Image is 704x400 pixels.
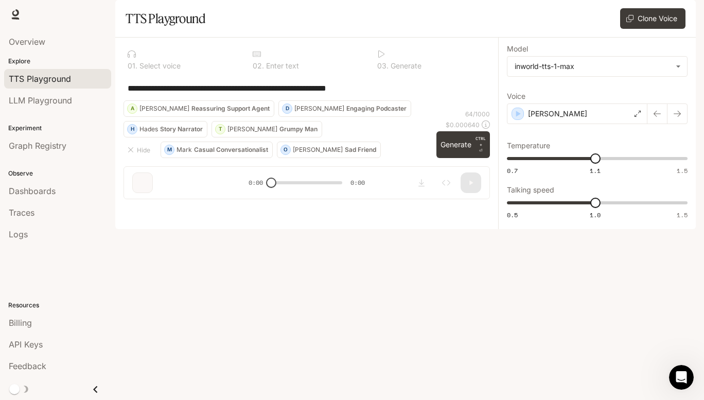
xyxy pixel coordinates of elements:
[293,147,343,153] p: [PERSON_NAME]
[389,62,421,69] p: Generate
[620,8,685,29] button: Clone Voice
[669,365,694,390] iframe: Intercom live chat
[507,211,518,219] span: 0.5
[281,142,290,158] div: O
[677,166,688,175] span: 1.5
[507,142,550,149] p: Temperature
[515,61,671,72] div: inworld-tts-1-max
[124,100,274,117] button: A[PERSON_NAME]Reassuring Support Agent
[227,126,277,132] p: [PERSON_NAME]
[279,126,318,132] p: Grumpy Man
[124,121,207,137] button: HHadesStory Narrator
[507,45,528,53] p: Model
[476,135,486,154] p: ⏎
[165,142,174,158] div: M
[264,62,299,69] p: Enter text
[161,142,273,158] button: MMarkCasual Conversationalist
[507,93,525,100] p: Voice
[139,126,158,132] p: Hades
[253,62,264,69] p: 0 2 .
[177,147,192,153] p: Mark
[128,62,137,69] p: 0 1 .
[446,120,480,129] p: $ 0.000640
[345,147,376,153] p: Sad Friend
[278,100,411,117] button: D[PERSON_NAME]Engaging Podcaster
[677,211,688,219] span: 1.5
[283,100,292,117] div: D
[216,121,225,137] div: T
[160,126,203,132] p: Story Narrator
[528,109,587,119] p: [PERSON_NAME]
[128,121,137,137] div: H
[126,8,205,29] h1: TTS Playground
[476,135,486,148] p: CTRL +
[507,57,687,76] div: inworld-tts-1-max
[436,131,490,158] button: GenerateCTRL +⏎
[139,106,189,112] p: [PERSON_NAME]
[294,106,344,112] p: [PERSON_NAME]
[212,121,322,137] button: T[PERSON_NAME]Grumpy Man
[507,186,554,194] p: Talking speed
[124,142,156,158] button: Hide
[194,147,268,153] p: Casual Conversationalist
[128,100,137,117] div: A
[465,110,490,118] p: 64 / 1000
[377,62,389,69] p: 0 3 .
[507,166,518,175] span: 0.7
[346,106,407,112] p: Engaging Podcaster
[590,166,601,175] span: 1.1
[590,211,601,219] span: 1.0
[191,106,270,112] p: Reassuring Support Agent
[277,142,381,158] button: O[PERSON_NAME]Sad Friend
[137,62,181,69] p: Select voice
